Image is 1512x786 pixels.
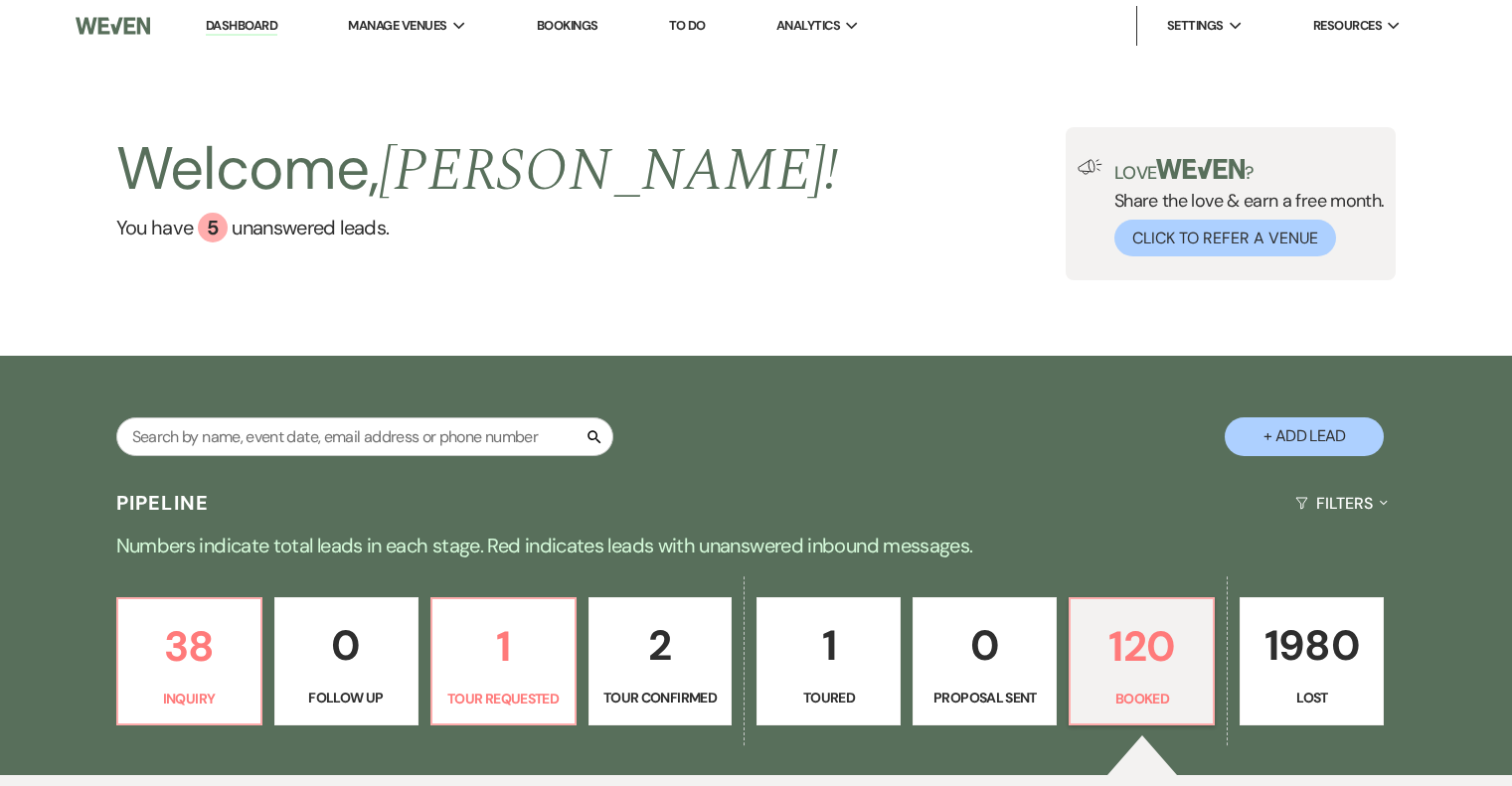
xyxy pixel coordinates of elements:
[130,613,249,680] p: 38
[379,125,838,217] span: [PERSON_NAME] !
[1313,16,1382,36] span: Resources
[1156,159,1245,179] img: weven-logo-green.svg
[1253,687,1371,708] p: Lost
[41,530,1472,561] p: Numbers indicate total leads in each stage. Red indicates leads with unanswered inbound messages.
[76,5,150,47] img: Weven Logo
[776,16,840,36] span: Analytics
[1287,477,1396,530] button: Filters
[198,213,228,242] div: 5
[756,597,901,726] a: 1Toured
[601,687,720,708] p: Tour Confirmed
[274,597,419,726] a: 0Follow Up
[287,687,406,708] p: Follow Up
[116,417,613,456] input: Search by name, event date, email address or phone number
[1114,220,1336,256] button: Click to Refer a Venue
[116,213,839,242] a: You have 5 unanswered leads.
[1225,417,1384,456] button: + Add Lead
[669,17,706,34] a: To Do
[769,687,888,708] p: Toured
[769,612,888,679] p: 1
[913,597,1057,726] a: 0Proposal Sent
[444,613,563,680] p: 1
[130,688,249,709] p: Inquiry
[430,597,577,726] a: 1Tour Requested
[1253,612,1371,679] p: 1980
[1069,597,1215,726] a: 120Booked
[116,597,262,726] a: 38Inquiry
[537,17,598,34] a: Bookings
[1078,159,1102,175] img: loud-speaker-illustration.svg
[116,127,839,213] h2: Welcome,
[601,612,720,679] p: 2
[925,687,1044,708] p: Proposal Sent
[925,612,1044,679] p: 0
[348,16,446,36] span: Manage Venues
[588,597,733,726] a: 2Tour Confirmed
[1114,159,1385,182] p: Love ?
[1240,597,1384,726] a: 1980Lost
[287,612,406,679] p: 0
[116,489,210,517] h3: Pipeline
[444,688,563,709] p: Tour Requested
[1102,159,1385,256] div: Share the love & earn a free month.
[1167,16,1224,36] span: Settings
[206,17,277,36] a: Dashboard
[1083,688,1201,709] p: Booked
[1083,613,1201,680] p: 120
